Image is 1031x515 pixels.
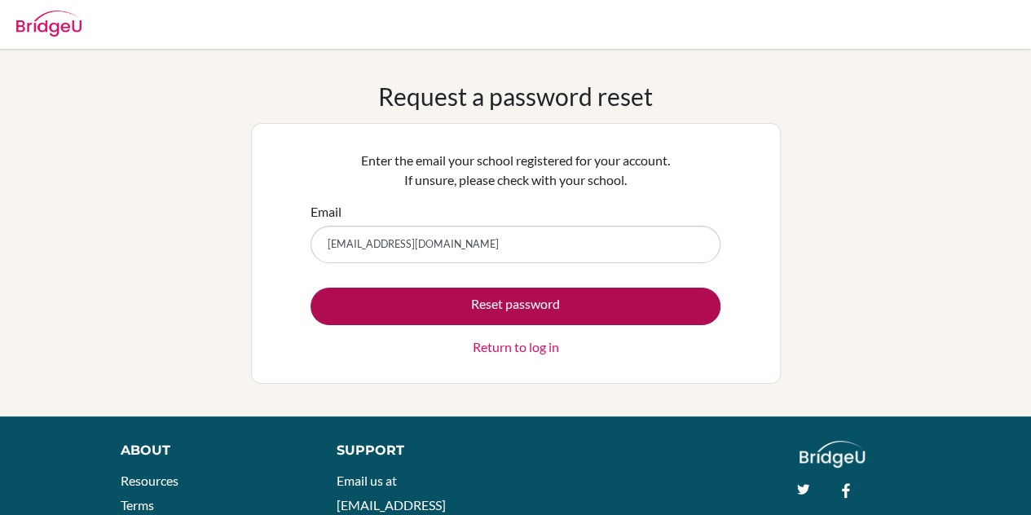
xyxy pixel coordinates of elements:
[311,288,720,325] button: Reset password
[121,497,154,513] a: Terms
[800,441,866,468] img: logo_white@2x-f4f0deed5e89b7ecb1c2cc34c3e3d731f90f0f143d5ea2071677605dd97b5244.png
[473,337,559,357] a: Return to log in
[337,441,500,460] div: Support
[16,11,82,37] img: Bridge-U
[311,202,341,222] label: Email
[378,81,653,111] h1: Request a password reset
[121,441,300,460] div: About
[311,151,720,190] p: Enter the email your school registered for your account. If unsure, please check with your school.
[121,473,178,488] a: Resources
